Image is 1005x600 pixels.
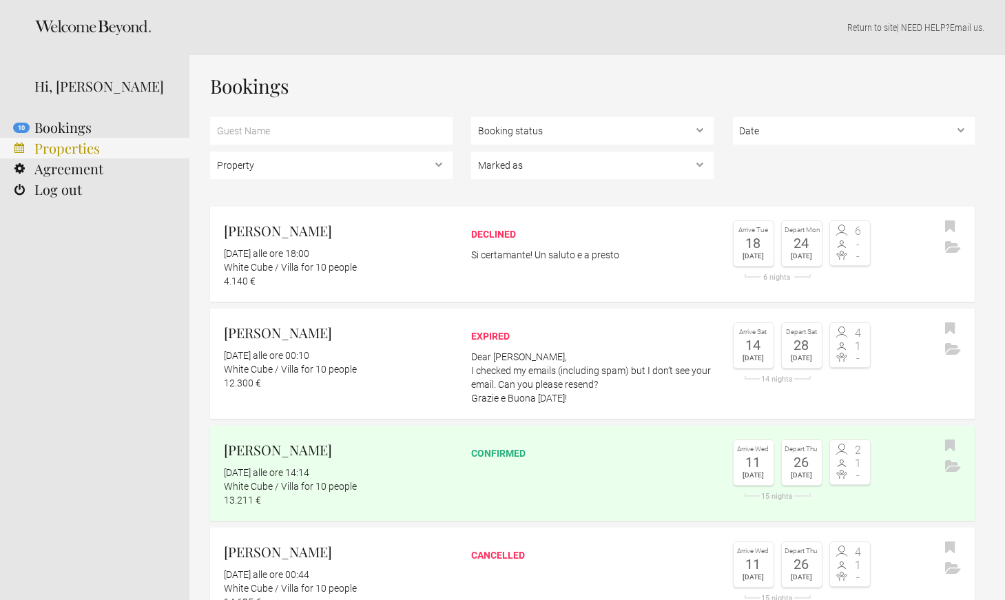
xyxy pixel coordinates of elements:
button: Archive [942,340,964,360]
div: Arrive Wed [737,444,770,455]
span: 2 [850,445,867,456]
div: Arrive Wed [737,546,770,557]
flynt-date-display: [DATE] alle ore 14:14 [224,467,309,478]
h2: [PERSON_NAME] [224,439,453,460]
span: - [850,353,867,364]
div: 24 [785,236,818,250]
a: [PERSON_NAME] [DATE] alle ore 00:10 White Cube / Villa for 10 people 12.300 € expired Dear [PERSO... [210,309,975,419]
div: 11 [737,455,770,469]
div: Arrive Tue [737,225,770,236]
button: Archive [942,457,964,477]
div: 15 nights [733,493,822,500]
div: White Cube / Villa for 10 people [224,260,453,274]
div: expired [471,329,714,343]
div: Depart Mon [785,225,818,236]
flynt-date-display: [DATE] alle ore 00:44 [224,569,309,580]
div: 14 [737,338,770,352]
p: Dear [PERSON_NAME], I checked my emails (including spam) but I don’t see your email. Can you plea... [471,350,714,405]
span: 1 [850,458,867,469]
button: Bookmark [942,436,959,457]
input: Guest Name [210,117,453,145]
span: 1 [850,341,867,352]
div: Depart Thu [785,444,818,455]
span: - [850,470,867,481]
div: [DATE] [785,250,818,262]
div: Depart Sat [785,327,818,338]
div: [DATE] [737,571,770,583]
div: [DATE] [737,469,770,482]
div: White Cube / Villa for 10 people [224,581,453,595]
flynt-notification-badge: 10 [13,123,30,133]
select: , , [471,117,714,145]
h2: [PERSON_NAME] [224,220,453,241]
span: 6 [850,226,867,237]
h2: [PERSON_NAME] [224,322,453,343]
div: 11 [737,557,770,571]
span: - [850,572,867,583]
span: - [850,251,867,262]
div: White Cube / Villa for 10 people [224,479,453,493]
a: Return to site [847,22,897,33]
h2: [PERSON_NAME] [224,541,453,562]
flynt-currency: 4.140 € [224,276,256,287]
span: 4 [850,328,867,339]
div: 26 [785,557,818,571]
div: [DATE] [785,469,818,482]
div: Hi, [PERSON_NAME] [34,76,169,96]
div: declined [471,227,714,241]
div: White Cube / Villa for 10 people [224,362,453,376]
p: Si certamante! Un saluto e a presto [471,248,714,262]
div: [DATE] [785,352,818,364]
flynt-currency: 12.300 € [224,377,261,389]
div: [DATE] [785,571,818,583]
a: [PERSON_NAME] [DATE] alle ore 18:00 White Cube / Villa for 10 people 4.140 € declined Si certaman... [210,207,975,302]
button: Bookmark [942,538,959,559]
div: Arrive Sat [737,327,770,338]
div: cancelled [471,548,714,562]
div: Depart Thu [785,546,818,557]
button: Bookmark [942,319,959,340]
a: Email us [950,22,982,33]
button: Bookmark [942,217,959,238]
flynt-date-display: [DATE] alle ore 18:00 [224,248,309,259]
select: , , , [471,152,714,179]
div: [DATE] [737,352,770,364]
a: [PERSON_NAME] [DATE] alle ore 14:14 White Cube / Villa for 10 people 13.211 € confirmed Arrive We... [210,426,975,521]
div: 18 [737,236,770,250]
div: 6 nights [733,273,822,281]
span: 4 [850,547,867,558]
button: Archive [942,559,964,579]
div: confirmed [471,446,714,460]
p: | NEED HELP? . [210,21,984,34]
select: , [733,117,975,145]
div: [DATE] [737,250,770,262]
flynt-currency: 13.211 € [224,495,261,506]
div: 28 [785,338,818,352]
button: Archive [942,238,964,258]
span: 1 [850,560,867,571]
div: 14 nights [733,375,822,383]
h1: Bookings [210,76,975,96]
flynt-date-display: [DATE] alle ore 00:10 [224,350,309,361]
span: - [850,239,867,250]
div: 26 [785,455,818,469]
